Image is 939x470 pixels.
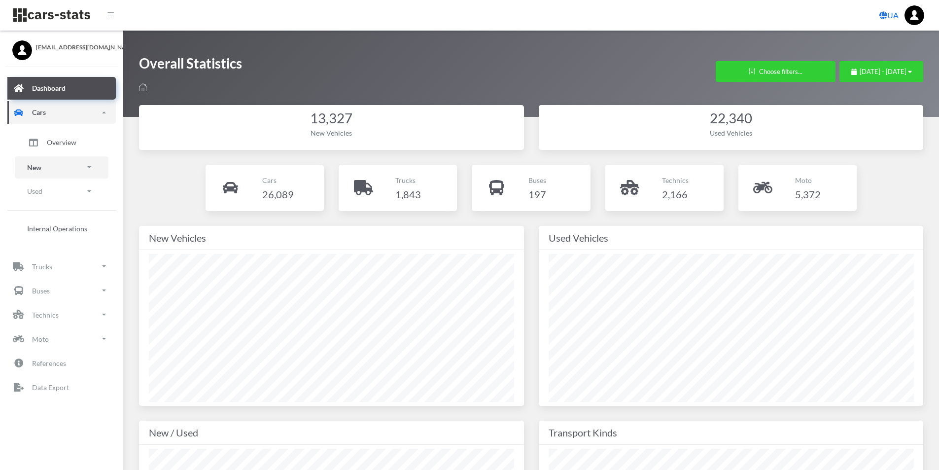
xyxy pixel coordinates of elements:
h4: 1,843 [395,186,421,202]
h4: 2,166 [662,186,689,202]
p: Data Export [32,381,69,394]
div: New / Used [149,425,514,440]
p: Trucks [395,174,421,186]
a: Internal Operations [15,218,108,239]
a: Moto [7,327,116,350]
p: Technics [662,174,689,186]
button: [DATE] - [DATE] [839,61,923,82]
div: New Vehicles [149,230,514,246]
h1: Overall Statistics [139,54,242,77]
img: ... [904,5,924,25]
h4: 26,089 [262,186,294,202]
span: Overview [47,137,76,147]
a: Cars [7,101,116,124]
a: Buses [7,279,116,302]
h4: 197 [528,186,546,202]
p: Technics [32,309,59,321]
div: Used Vehicles [549,128,914,138]
p: Buses [32,285,50,297]
div: 13,327 [149,109,514,128]
div: Used Vehicles [549,230,914,246]
p: Trucks [32,260,52,273]
div: Transport Kinds [549,425,914,440]
p: Cars [262,174,294,186]
h4: 5,372 [795,186,821,202]
span: [DATE] - [DATE] [860,68,906,75]
a: Dashboard [7,77,116,100]
a: UA [875,5,903,25]
a: Overview [15,130,108,155]
div: 22,340 [549,109,914,128]
p: Moto [32,333,49,345]
div: New Vehicles [149,128,514,138]
a: [EMAIL_ADDRESS][DOMAIN_NAME] [12,40,111,52]
a: Used [15,180,108,202]
a: New [15,156,108,179]
a: Trucks [7,255,116,278]
a: References [7,352,116,374]
span: [EMAIL_ADDRESS][DOMAIN_NAME] [36,43,111,52]
span: Internal Operations [27,223,87,234]
a: Technics [7,303,116,326]
p: Used [27,185,42,197]
p: Moto [795,174,821,186]
button: Choose filters... [716,61,835,82]
p: Dashboard [32,82,66,94]
a: Data Export [7,376,116,398]
p: References [32,357,66,369]
img: navbar brand [12,7,91,23]
p: New [27,161,41,174]
p: Buses [528,174,546,186]
p: Cars [32,106,46,118]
